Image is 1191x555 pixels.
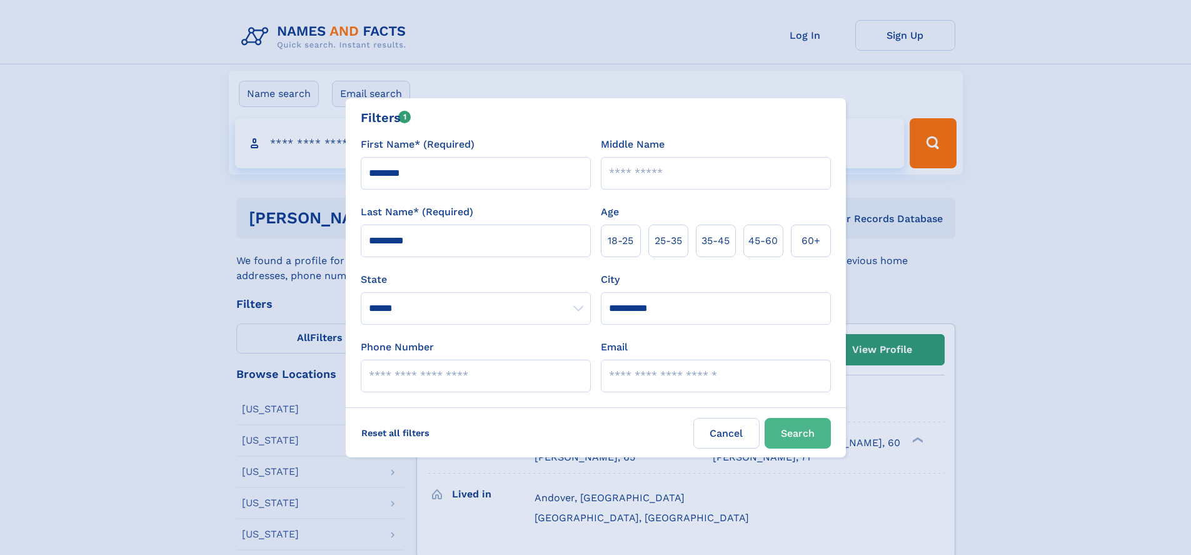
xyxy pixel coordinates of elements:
[802,233,820,248] span: 60+
[361,137,475,152] label: First Name* (Required)
[608,233,633,248] span: 18‑25
[601,272,620,287] label: City
[601,340,628,355] label: Email
[601,137,665,152] label: Middle Name
[748,233,778,248] span: 45‑60
[353,418,438,448] label: Reset all filters
[701,233,730,248] span: 35‑45
[655,233,682,248] span: 25‑35
[765,418,831,449] button: Search
[361,205,473,220] label: Last Name* (Required)
[693,418,760,449] label: Cancel
[361,272,591,287] label: State
[361,340,434,355] label: Phone Number
[601,205,619,220] label: Age
[361,108,411,127] div: Filters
